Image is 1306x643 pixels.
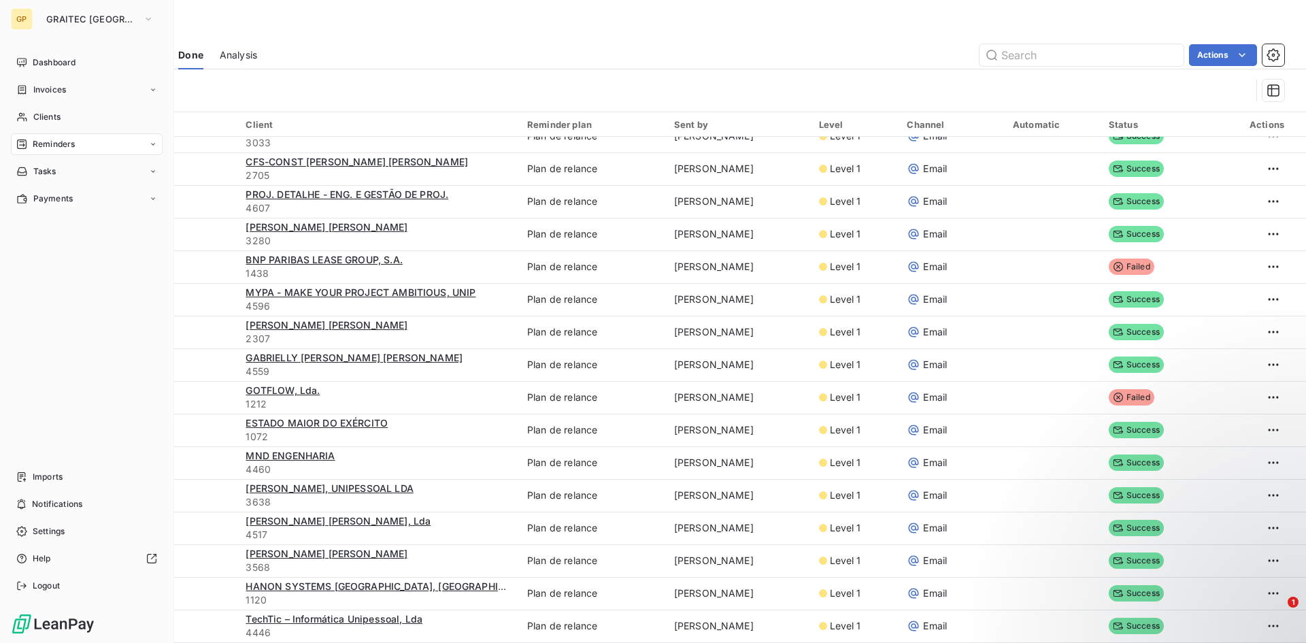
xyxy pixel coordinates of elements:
[246,613,422,625] span: TechTic – Informática Unipessoal, Lda
[666,381,811,414] td: [PERSON_NAME]
[11,613,95,635] img: Logo LeanPay
[830,619,861,633] span: Level 1
[246,221,407,233] span: [PERSON_NAME] [PERSON_NAME]
[830,423,861,437] span: Level 1
[519,577,666,610] td: Plan de relance
[519,544,666,577] td: Plan de relance
[666,218,811,250] td: [PERSON_NAME]
[830,521,861,535] span: Level 1
[33,138,75,150] span: Reminders
[666,152,811,185] td: [PERSON_NAME]
[246,299,511,313] span: 4596
[830,162,861,176] span: Level 1
[979,44,1184,66] input: Search
[666,185,811,218] td: [PERSON_NAME]
[246,384,320,396] span: GOTFLOW, Lda.
[246,332,511,346] span: 2307
[1109,193,1164,210] span: Success
[33,471,63,483] span: Imports
[1034,511,1306,606] iframe: Intercom notifications message
[830,391,861,404] span: Level 1
[923,391,947,404] span: Email
[246,156,468,167] span: CFS-CONST [PERSON_NAME] [PERSON_NAME]
[246,626,511,640] span: 4446
[33,553,51,565] span: Help
[246,119,273,130] span: Client
[666,316,811,348] td: [PERSON_NAME]
[666,283,811,316] td: [PERSON_NAME]
[519,348,666,381] td: Plan de relance
[246,548,407,559] span: [PERSON_NAME] [PERSON_NAME]
[246,397,511,411] span: 1212
[246,482,413,494] span: [PERSON_NAME], UNIPESSOAL LDA
[519,316,666,348] td: Plan de relance
[830,489,861,502] span: Level 1
[33,525,65,538] span: Settings
[246,450,335,461] span: MND ENGENHARIA
[830,456,861,469] span: Level 1
[666,479,811,512] td: [PERSON_NAME]
[246,201,511,215] span: 4607
[1109,291,1164,308] span: Success
[1109,161,1164,177] span: Success
[1109,389,1154,406] span: Failed
[923,489,947,502] span: Email
[830,358,861,372] span: Level 1
[1109,422,1164,438] span: Success
[33,111,61,123] span: Clients
[923,423,947,437] span: Email
[923,554,947,567] span: Email
[923,521,947,535] span: Email
[1109,357,1164,373] span: Success
[519,185,666,218] td: Plan de relance
[11,548,163,570] a: Help
[1260,597,1292,629] iframe: Intercom live chat
[1109,226,1164,242] span: Success
[830,227,861,241] span: Level 1
[819,119,891,130] div: Level
[246,169,511,182] span: 2705
[923,293,947,306] span: Email
[246,495,511,509] span: 3638
[519,446,666,479] td: Plan de relance
[666,610,811,642] td: [PERSON_NAME]
[246,286,475,298] span: MYPA - MAKE YOUR PROJECT AMBITIOUS, UNIP
[923,358,947,372] span: Email
[246,254,402,265] span: BNP PARIBAS LEASE GROUP, S.A.
[1013,119,1092,130] div: Automatic
[830,587,861,600] span: Level 1
[830,195,861,208] span: Level 1
[527,119,658,130] div: Reminder plan
[1216,119,1284,130] div: Actions
[33,193,73,205] span: Payments
[666,250,811,283] td: [PERSON_NAME]
[923,619,947,633] span: Email
[246,430,511,444] span: 1072
[33,84,66,96] span: Invoices
[246,352,463,363] span: GABRIELLY [PERSON_NAME] [PERSON_NAME]
[923,325,947,339] span: Email
[246,234,511,248] span: 3280
[33,580,60,592] span: Logout
[923,260,947,274] span: Email
[923,227,947,241] span: Email
[830,293,861,306] span: Level 1
[923,456,947,469] span: Email
[519,283,666,316] td: Plan de relance
[519,218,666,250] td: Plan de relance
[519,381,666,414] td: Plan de relance
[923,195,947,208] span: Email
[246,365,511,378] span: 4559
[830,554,861,567] span: Level 1
[666,446,811,479] td: [PERSON_NAME]
[33,56,76,69] span: Dashboard
[246,136,511,150] span: 3033
[246,593,511,607] span: 1120
[46,14,137,24] span: GRAITEC [GEOGRAPHIC_DATA]
[830,260,861,274] span: Level 1
[246,515,431,527] span: [PERSON_NAME] [PERSON_NAME], Lda
[1288,597,1299,608] span: 1
[666,348,811,381] td: [PERSON_NAME]
[246,319,407,331] span: [PERSON_NAME] [PERSON_NAME]
[519,610,666,642] td: Plan de relance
